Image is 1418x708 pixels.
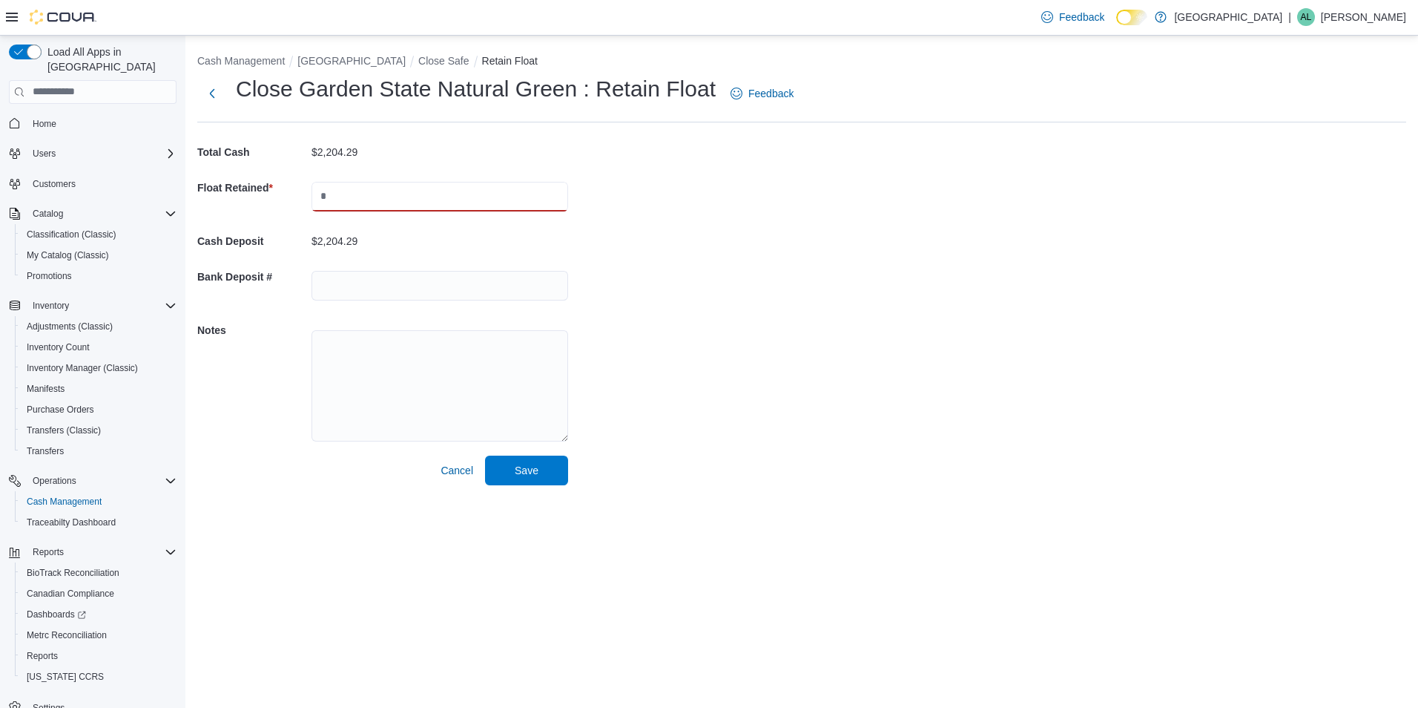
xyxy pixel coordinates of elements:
[197,226,309,256] h5: Cash Deposit
[297,55,406,67] button: [GEOGRAPHIC_DATA]
[1301,8,1312,26] span: AL
[441,463,473,478] span: Cancel
[15,666,182,687] button: [US_STATE] CCRS
[21,380,177,398] span: Manifests
[15,316,182,337] button: Adjustments (Classic)
[15,224,182,245] button: Classification (Classic)
[27,609,86,620] span: Dashboards
[27,472,82,490] button: Operations
[27,321,113,332] span: Adjustments (Classic)
[21,493,108,511] a: Cash Management
[1297,8,1315,26] div: Ashley Lehman-Preine
[485,456,568,485] button: Save
[27,175,82,193] a: Customers
[21,267,177,285] span: Promotions
[42,45,177,74] span: Load All Apps in [GEOGRAPHIC_DATA]
[21,626,177,644] span: Metrc Reconciliation
[21,359,177,377] span: Inventory Manager (Classic)
[21,514,122,531] a: Traceabilty Dashboard
[1321,8,1406,26] p: [PERSON_NAME]
[15,604,182,625] a: Dashboards
[21,338,96,356] a: Inventory Count
[15,399,182,420] button: Purchase Orders
[197,55,285,67] button: Cash Management
[435,456,479,485] button: Cancel
[21,647,177,665] span: Reports
[21,246,177,264] span: My Catalog (Classic)
[27,297,75,315] button: Inventory
[15,441,182,462] button: Transfers
[21,668,110,686] a: [US_STATE] CCRS
[236,74,716,104] h1: Close Garden State Natural Green : Retain Float
[15,491,182,512] button: Cash Management
[15,563,182,583] button: BioTrack Reconciliation
[27,383,65,395] span: Manifests
[21,514,177,531] span: Traceabilty Dashboard
[21,422,177,439] span: Transfers (Classic)
[27,543,70,561] button: Reports
[21,442,177,460] span: Transfers
[21,267,78,285] a: Promotions
[27,404,94,416] span: Purchase Orders
[21,668,177,686] span: Washington CCRS
[21,442,70,460] a: Transfers
[21,493,177,511] span: Cash Management
[311,235,357,247] p: $2,204.29
[21,606,92,623] a: Dashboards
[21,647,64,665] a: Reports
[27,472,177,490] span: Operations
[1116,10,1147,25] input: Dark Mode
[15,646,182,666] button: Reports
[418,55,469,67] button: Close Safe
[1035,2,1110,32] a: Feedback
[27,115,62,133] a: Home
[15,420,182,441] button: Transfers (Classic)
[27,270,72,282] span: Promotions
[3,295,182,316] button: Inventory
[27,229,116,240] span: Classification (Classic)
[748,86,794,101] span: Feedback
[27,425,101,436] span: Transfers (Classic)
[3,203,182,224] button: Catalog
[21,422,107,439] a: Transfers (Classic)
[33,118,56,130] span: Home
[21,318,177,335] span: Adjustments (Classic)
[21,380,70,398] a: Manifests
[311,146,357,158] p: $2,204.29
[3,113,182,134] button: Home
[21,338,177,356] span: Inventory Count
[27,567,119,579] span: BioTrack Reconciliation
[515,463,538,478] span: Save
[15,245,182,266] button: My Catalog (Classic)
[27,205,177,223] span: Catalog
[1174,8,1282,26] p: [GEOGRAPHIC_DATA]
[15,378,182,399] button: Manifests
[21,564,125,582] a: BioTrack Reconciliation
[21,585,177,603] span: Canadian Compliance
[27,517,116,528] span: Traceabilty Dashboard
[33,148,56,160] span: Users
[33,475,76,487] span: Operations
[1059,10,1104,24] span: Feedback
[197,137,309,167] h5: Total Cash
[27,249,109,261] span: My Catalog (Classic)
[15,625,182,646] button: Metrc Reconciliation
[197,262,309,292] h5: Bank Deposit #
[15,583,182,604] button: Canadian Compliance
[725,79,799,108] a: Feedback
[21,401,177,419] span: Purchase Orders
[33,300,69,312] span: Inventory
[27,588,114,600] span: Canadian Compliance
[3,471,182,491] button: Operations
[21,564,177,582] span: BioTrack Reconciliation
[15,337,182,358] button: Inventory Count
[27,341,90,353] span: Inventory Count
[27,445,64,457] span: Transfers
[27,362,138,374] span: Inventory Manager (Classic)
[3,173,182,194] button: Customers
[21,318,119,335] a: Adjustments (Classic)
[27,114,177,133] span: Home
[21,226,122,243] a: Classification (Classic)
[3,542,182,563] button: Reports
[27,650,58,662] span: Reports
